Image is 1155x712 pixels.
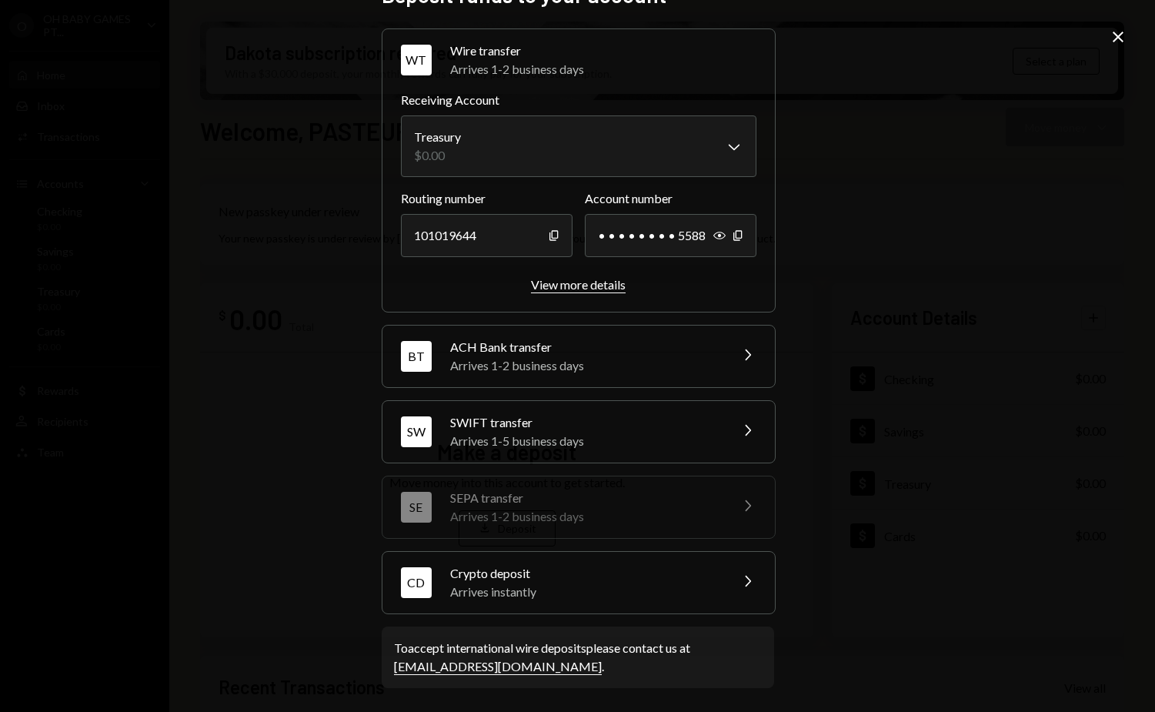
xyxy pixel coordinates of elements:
div: View more details [531,277,626,292]
div: Arrives 1-2 business days [450,356,719,375]
div: BT [401,341,432,372]
div: Arrives 1-5 business days [450,432,719,450]
div: Arrives 1-2 business days [450,507,719,526]
div: Crypto deposit [450,564,719,583]
button: BTACH Bank transferArrives 1-2 business days [382,326,775,387]
div: CD [401,567,432,598]
div: SEPA transfer [450,489,719,507]
button: View more details [531,277,626,293]
div: SW [401,416,432,447]
div: WT [401,45,432,75]
button: WTWire transferArrives 1-2 business days [382,29,775,91]
div: SE [401,492,432,523]
label: Receiving Account [401,91,756,109]
div: Arrives instantly [450,583,719,601]
button: CDCrypto depositArrives instantly [382,552,775,613]
button: SWSWIFT transferArrives 1-5 business days [382,401,775,463]
label: Routing number [401,189,572,208]
button: SESEPA transferArrives 1-2 business days [382,476,775,538]
label: Account number [585,189,756,208]
div: • • • • • • • • 5588 [585,214,756,257]
button: Receiving Account [401,115,756,177]
div: ACH Bank transfer [450,338,719,356]
div: Arrives 1-2 business days [450,60,756,79]
div: SWIFT transfer [450,413,719,432]
a: [EMAIL_ADDRESS][DOMAIN_NAME] [394,659,602,675]
div: 101019644 [401,214,572,257]
div: WTWire transferArrives 1-2 business days [401,91,756,293]
div: To accept international wire deposits please contact us at . [394,639,762,676]
div: Wire transfer [450,42,756,60]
